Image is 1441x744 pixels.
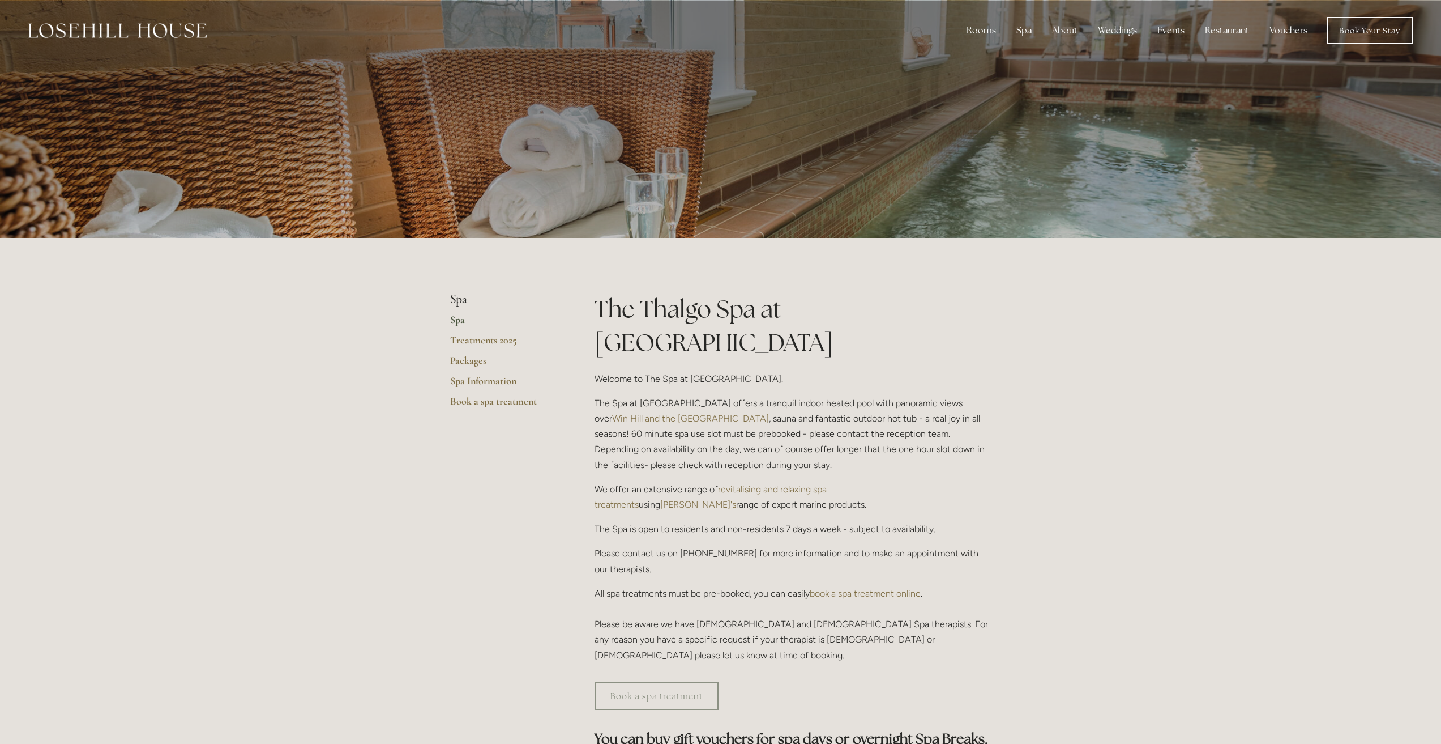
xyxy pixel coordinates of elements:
div: Spa [1007,19,1041,42]
h1: The Thalgo Spa at [GEOGRAPHIC_DATA] [595,292,991,359]
a: Spa [450,313,558,334]
a: Spa Information [450,375,558,395]
a: Book a spa treatment [450,395,558,415]
a: Packages [450,354,558,375]
a: book a spa treatment online [810,588,921,599]
a: Treatments 2025 [450,334,558,354]
a: Book Your Stay [1327,17,1413,44]
a: Win Hill and the [GEOGRAPHIC_DATA] [612,413,769,424]
div: Events [1148,19,1194,42]
img: Losehill House [28,23,207,38]
a: Book a spa treatment [595,682,719,710]
p: Welcome to The Spa at [GEOGRAPHIC_DATA]. [595,371,991,386]
p: All spa treatments must be pre-booked, you can easily . Please be aware we have [DEMOGRAPHIC_DATA... [595,586,991,663]
div: About [1043,19,1087,42]
div: Rooms [957,19,1005,42]
div: Restaurant [1196,19,1258,42]
p: The Spa at [GEOGRAPHIC_DATA] offers a tranquil indoor heated pool with panoramic views over , sau... [595,396,991,473]
a: [PERSON_NAME]'s [660,499,736,510]
div: Weddings [1089,19,1146,42]
a: Vouchers [1260,19,1316,42]
p: The Spa is open to residents and non-residents 7 days a week - subject to availability. [595,521,991,537]
p: Please contact us on [PHONE_NUMBER] for more information and to make an appointment with our ther... [595,546,991,576]
li: Spa [450,292,558,307]
p: We offer an extensive range of using range of expert marine products. [595,482,991,512]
